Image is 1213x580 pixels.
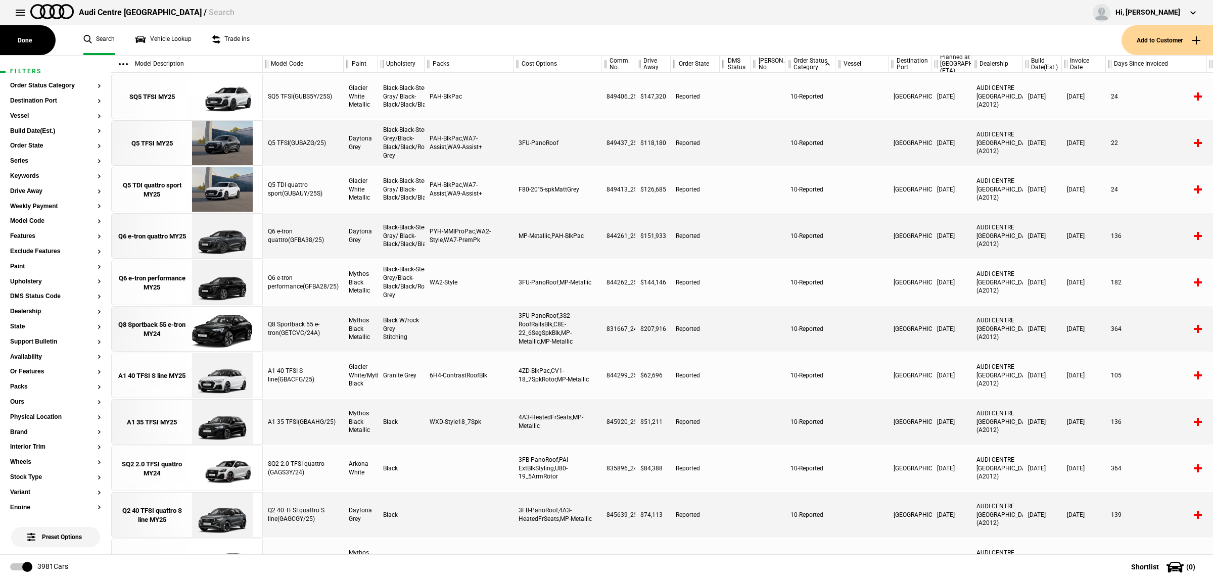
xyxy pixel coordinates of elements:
div: 3FB-PanoRoof,PAI-ExtBlkStyling,U80-19_5ArmRotor [514,446,601,491]
div: [DATE] [932,167,971,212]
div: AUDI CENTRE [GEOGRAPHIC_DATA] (A2012) [971,353,1023,398]
div: [GEOGRAPHIC_DATA] [889,306,932,352]
img: Audi_GETCVC_24A_MP_0E0E_C8E_MP_WQS-1_2MB_3FU_3S2_(Nadin:_1XP_2MB_3FU_3S2_4ZD_6FJ_C30_C8E_N5K_WQS_... [187,307,257,352]
div: 6H4-ContrastRoofBlk [425,353,514,398]
section: Brand [10,429,101,444]
div: [DATE] [932,399,971,445]
div: Days Since Invoiced [1106,56,1206,73]
section: Vessel [10,113,101,128]
div: Q6 e-tron performance MY25 [117,274,187,292]
div: 844299_25 [601,353,635,398]
div: A1 40 TFSI S line(GBACFG/25) [263,353,344,398]
span: Search [209,8,235,17]
section: Drive Away [10,188,101,203]
div: Daytona Grey [344,120,378,166]
div: [DATE] [1023,446,1062,491]
div: [DATE] [1062,306,1106,352]
section: Destination Port [10,98,101,113]
div: AUDI CENTRE [GEOGRAPHIC_DATA] (A2012) [971,446,1023,491]
button: Stock Type [10,474,101,481]
div: Q5 TFSI(GUBAZG/25) [263,120,344,166]
section: Paint [10,263,101,278]
div: [DATE] [932,446,971,491]
div: Black-Black-Steel Gray/ Black-Black/Black/Black [378,167,425,212]
div: 835896_24 [601,446,635,491]
div: Build Date(Est.) [1023,56,1061,73]
img: Audi_GFBA28_25_FW_0E0E_3FU_WA2_PAH_QE2_PY2_(Nadin:_3FU_58Q_C03_PAH_PY2_QE2_SN8_WA2)_ext.png [187,260,257,306]
button: Add to Customer [1122,25,1213,55]
div: Planned at [GEOGRAPHIC_DATA] (ETA) [932,56,971,73]
div: [DATE] [1062,446,1106,491]
div: 844262_25 [601,260,635,305]
div: SQ2 2.0 TFSI quattro (GAGS3Y/24) [263,446,344,491]
section: Upholstery [10,278,101,294]
div: F80-20"5-spkMattGrey [514,167,601,212]
a: Vehicle Lookup [135,25,192,55]
div: Reported [671,446,720,491]
div: 849437_25 [601,120,635,166]
div: Glacier White Metallic [344,167,378,212]
div: Black [378,446,425,491]
div: 3981 Cars [37,562,68,572]
div: $207,916 [635,306,671,352]
div: AUDI CENTRE [GEOGRAPHIC_DATA] (A2012) [971,306,1023,352]
div: Reported [671,353,720,398]
button: Upholstery [10,278,101,285]
button: Engine [10,504,101,511]
div: SQ5 TFSI(GUBS5Y/25S) [263,74,344,119]
div: 831667_24 [601,306,635,352]
img: Audi_GFBA38_25_GX_6Y6Y_WA7_WA2_PAH_PYH_V39_QE2_VW5_(Nadin:_C03_PAH_PYH_QE2_SN8_V39_VW5_WA2_WA7)_e... [187,214,257,259]
div: Model Code [263,56,343,73]
div: Mythos Black Metallic [344,260,378,305]
div: Q5 TDI quattro sport(GUBAUY/25S) [263,167,344,212]
section: Build Date(Est.) [10,128,101,143]
a: SQ5 TFSI MY25 [117,74,187,120]
button: Ours [10,399,101,406]
div: AUDI CENTRE [GEOGRAPHIC_DATA] (A2012) [971,399,1023,445]
div: $118,180 [635,120,671,166]
div: 182 [1106,260,1207,305]
button: Model Code [10,218,101,225]
div: MP-Metallic,PAH-BlkPac [514,213,601,259]
div: SQ2 2.0 TFSI quattro MY24 [117,460,187,478]
div: 10-Reported [785,260,835,305]
button: Drive Away [10,188,101,195]
div: PAH-BlkPac,WA7-Assist,WA9-Assist+ [425,120,514,166]
div: Arkona White [344,446,378,491]
button: Vessel [10,113,101,120]
div: Reported [671,260,720,305]
div: [DATE] [1023,492,1062,538]
span: Preset Options [29,521,82,541]
div: [GEOGRAPHIC_DATA] [889,446,932,491]
div: [GEOGRAPHIC_DATA] [889,120,932,166]
div: Comm. No. [601,56,635,73]
div: [DATE] [932,74,971,119]
div: A1 35 TFSI(GBAAHG/25) [263,399,344,445]
a: A1 40 TFSI S line MY25 [117,353,187,399]
div: $51,211 [635,399,671,445]
section: Keywords [10,173,101,188]
button: Dealership [10,308,101,315]
a: A1 35 TFSI MY25 [117,400,187,445]
div: 844261_25 [601,213,635,259]
section: Dealership [10,308,101,323]
button: Order State [10,142,101,150]
div: Q5 TDI quattro sport MY25 [117,181,187,199]
div: [DATE] [1062,492,1106,538]
div: Black [378,492,425,538]
div: [DATE] [1023,353,1062,398]
div: [GEOGRAPHIC_DATA] [889,213,932,259]
div: AUDI CENTRE [GEOGRAPHIC_DATA] (A2012) [971,120,1023,166]
div: 10-Reported [785,167,835,212]
section: Features [10,233,101,248]
div: Q2 40 TFSI quattro S line MY25 [117,506,187,524]
div: [DATE] [1062,74,1106,119]
div: Black-Black-Steel Grey/Black-Black/Black/Rock Grey [378,120,425,166]
div: 10-Reported [785,306,835,352]
div: AUDI CENTRE [GEOGRAPHIC_DATA] (A2012) [971,167,1023,212]
button: Brand [10,429,101,436]
div: [GEOGRAPHIC_DATA] [889,167,932,212]
div: [DATE] [932,260,971,305]
div: [DATE] [1062,260,1106,305]
div: Order State [671,56,719,73]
